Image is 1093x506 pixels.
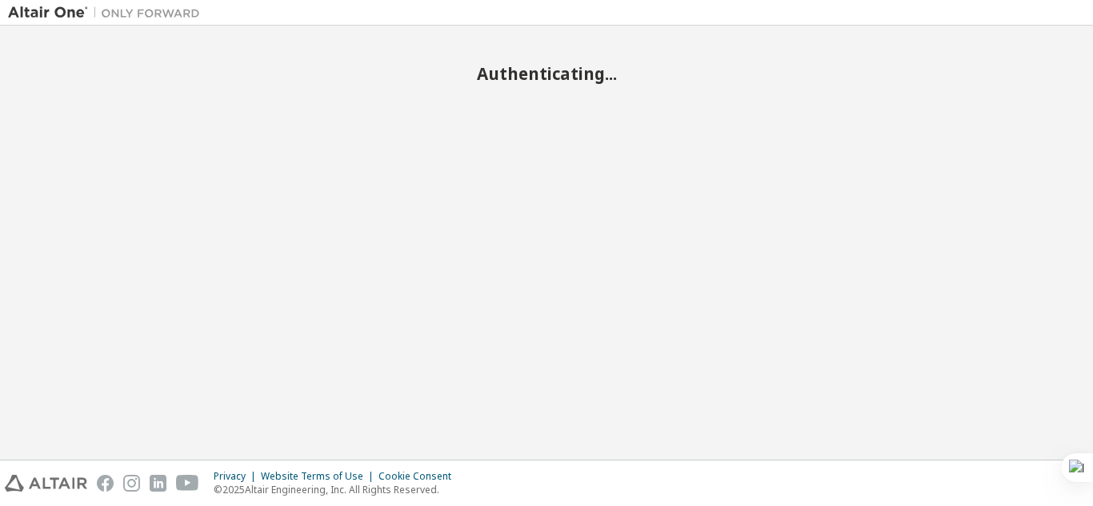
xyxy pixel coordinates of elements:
img: linkedin.svg [150,475,166,492]
div: Website Terms of Use [261,470,378,483]
h2: Authenticating... [8,63,1085,84]
img: Altair One [8,5,208,21]
div: Privacy [214,470,261,483]
img: youtube.svg [176,475,199,492]
p: © 2025 Altair Engineering, Inc. All Rights Reserved. [214,483,461,496]
img: facebook.svg [97,475,114,492]
div: Cookie Consent [378,470,461,483]
img: altair_logo.svg [5,475,87,492]
img: instagram.svg [123,475,140,492]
